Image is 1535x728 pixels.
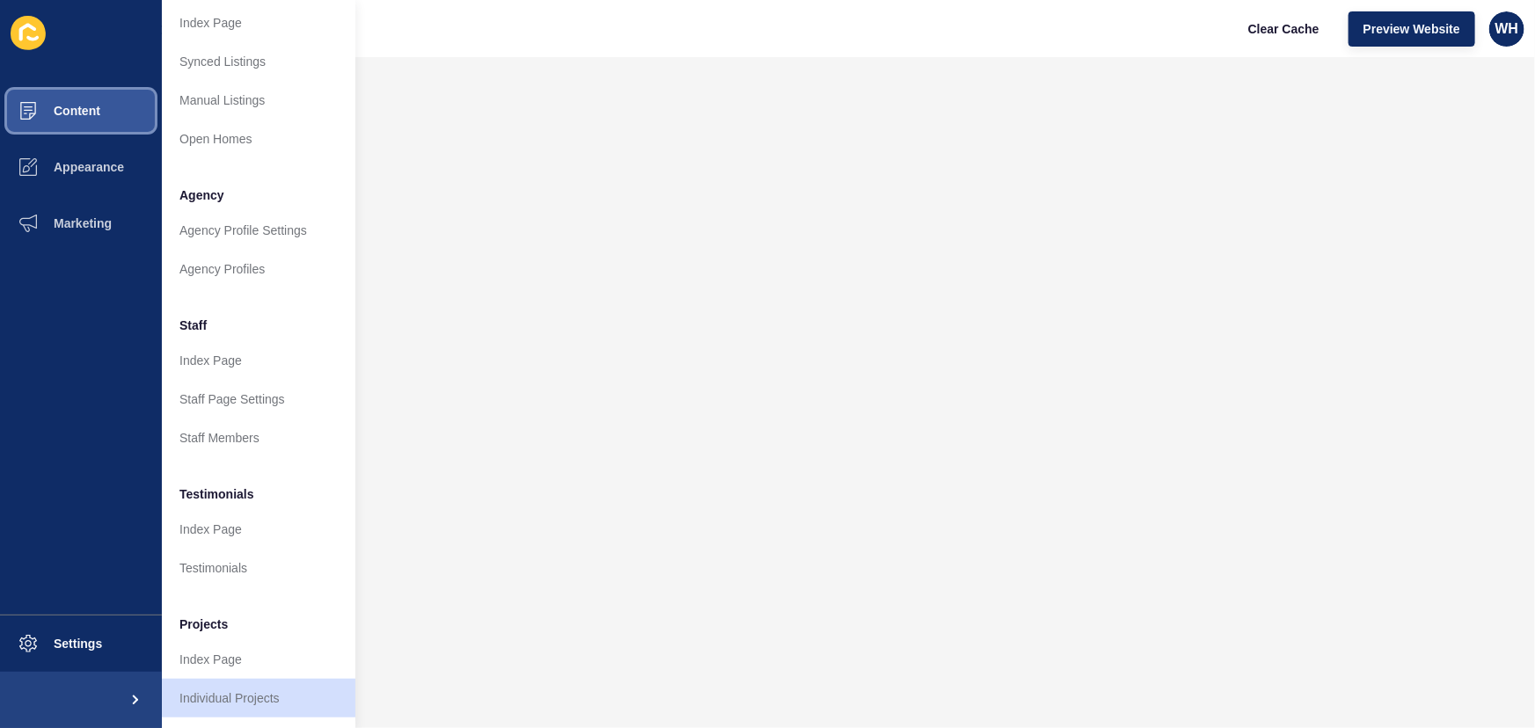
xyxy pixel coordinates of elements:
[1233,11,1334,47] button: Clear Cache
[179,615,228,633] span: Projects
[162,211,355,250] a: Agency Profile Settings
[162,549,355,587] a: Testimonials
[162,4,355,42] a: Index Page
[162,120,355,158] a: Open Homes
[162,380,355,419] a: Staff Page Settings
[179,317,207,334] span: Staff
[1363,20,1460,38] span: Preview Website
[162,510,355,549] a: Index Page
[162,250,355,288] a: Agency Profiles
[162,81,355,120] a: Manual Listings
[162,679,355,717] a: Individual Projects
[1248,20,1319,38] span: Clear Cache
[179,485,254,503] span: Testimonials
[162,42,355,81] a: Synced Listings
[162,341,355,380] a: Index Page
[162,419,355,457] a: Staff Members
[179,186,224,204] span: Agency
[1349,11,1475,47] button: Preview Website
[1495,20,1519,38] span: WH
[162,640,355,679] a: Index Page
